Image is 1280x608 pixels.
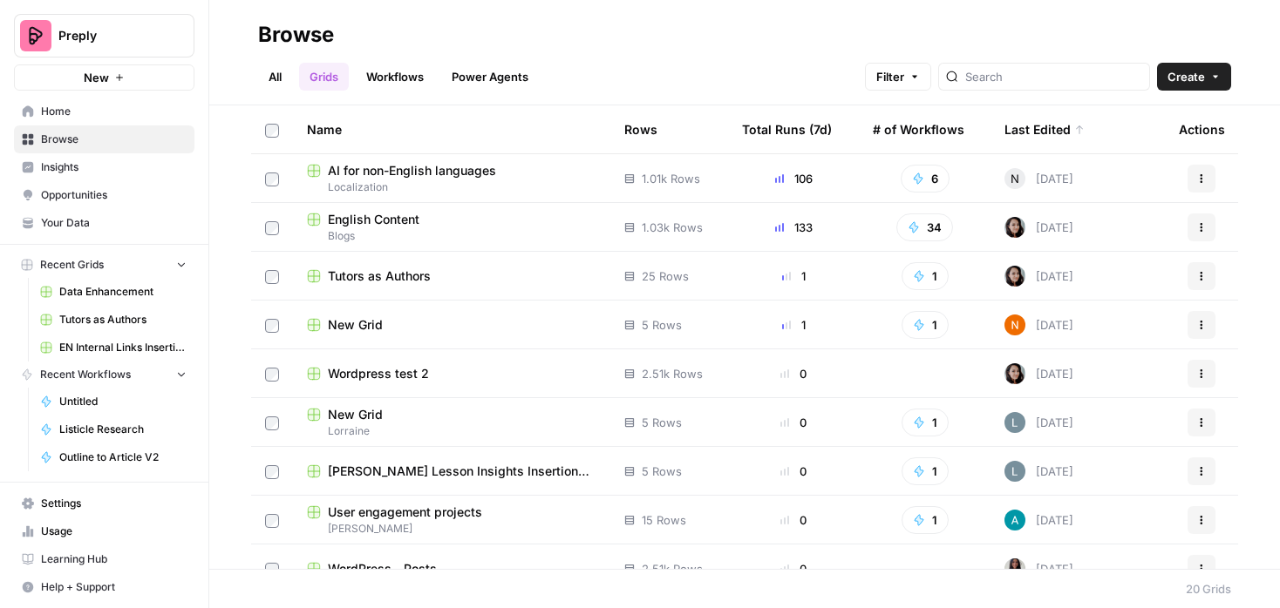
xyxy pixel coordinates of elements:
[41,215,187,231] span: Your Data
[14,98,194,125] a: Home
[328,560,437,578] span: WordPress - Posts
[902,262,949,290] button: 1
[41,524,187,539] span: Usage
[742,463,845,480] div: 0
[1004,363,1025,384] img: 0od0somutai3rosqwdkhgswflu93
[84,69,109,86] span: New
[59,449,187,465] span: Outline to Article V2
[328,267,431,285] span: Tutors as Authors
[328,211,419,228] span: English Content
[32,443,194,471] a: Outline to Article V2
[441,63,539,91] a: Power Agents
[14,573,194,601] button: Help + Support
[20,20,51,51] img: Preply Logo
[1186,580,1231,598] div: 20 Grids
[41,132,187,147] span: Browse
[902,506,949,534] button: 1
[742,219,845,236] div: 133
[32,306,194,334] a: Tutors as Authors
[307,267,596,285] a: Tutors as Authors
[14,153,194,181] a: Insights
[40,367,131,382] span: Recent Workflows
[307,463,596,480] a: [PERSON_NAME] Lesson Insights Insertion Grid
[742,105,832,153] div: Total Runs (7d)
[328,503,482,521] span: User engagement projects
[307,179,596,195] span: Localization
[1004,510,1025,530] img: 48p1dlxc26vy6gc5e5xg6nwbe9bs
[41,104,187,119] span: Home
[742,170,845,187] div: 106
[896,213,953,241] button: 34
[307,228,596,244] span: Blogs
[258,21,334,49] div: Browse
[41,496,187,511] span: Settings
[32,388,194,415] a: Untitled
[642,463,682,480] span: 5 Rows
[902,457,949,485] button: 1
[1004,217,1073,238] div: [DATE]
[307,162,596,195] a: AI for non-English languagesLocalization
[41,159,187,175] span: Insights
[1004,558,1073,579] div: [DATE]
[642,267,689,285] span: 25 Rows
[307,211,596,244] a: English ContentBlogs
[742,414,845,431] div: 0
[14,490,194,517] a: Settings
[356,63,434,91] a: Workflows
[1004,266,1025,287] img: 0od0somutai3rosqwdkhgswflu93
[58,27,164,44] span: Preply
[1157,63,1231,91] button: Create
[307,560,596,578] a: WordPress - Posts
[328,406,383,423] span: New Grid
[902,409,949,436] button: 1
[14,361,194,388] button: Recent Workflows
[1004,412,1025,433] img: lv9aeu8m5xbjlu53qhb6bdsmtbjy
[642,219,703,236] span: 1.03k Rows
[901,165,950,193] button: 6
[14,125,194,153] a: Browse
[742,511,845,529] div: 0
[307,365,596,382] a: Wordpress test 2
[1004,461,1073,482] div: [DATE]
[41,187,187,203] span: Opportunities
[1004,217,1025,238] img: 0od0somutai3rosqwdkhgswflu93
[1004,266,1073,287] div: [DATE]
[32,334,194,361] a: EN Internal Links Insertion
[14,517,194,545] a: Usage
[1004,461,1025,482] img: lv9aeu8m5xbjlu53qhb6bdsmtbjy
[902,311,949,339] button: 1
[307,406,596,439] a: New GridLorraine
[1004,105,1085,153] div: Last Edited
[1179,105,1225,153] div: Actions
[14,14,194,57] button: Workspace: Preply
[624,105,657,153] div: Rows
[642,511,686,529] span: 15 Rows
[14,209,194,237] a: Your Data
[1004,314,1073,335] div: [DATE]
[41,579,187,595] span: Help + Support
[873,105,964,153] div: # of Workflows
[1168,68,1205,85] span: Create
[742,365,845,382] div: 0
[865,63,931,91] button: Filter
[32,415,194,443] a: Listicle Research
[642,560,703,578] span: 2.51k Rows
[59,340,187,355] span: EN Internal Links Insertion
[299,63,349,91] a: Grids
[14,545,194,573] a: Learning Hub
[1004,412,1073,433] div: [DATE]
[328,316,383,334] span: New Grid
[1004,363,1073,384] div: [DATE]
[59,422,187,437] span: Listicle Research
[642,170,700,187] span: 1.01k Rows
[642,316,682,334] span: 5 Rows
[1011,170,1019,187] span: N
[742,267,845,285] div: 1
[307,503,596,537] a: User engagement projects[PERSON_NAME]
[307,423,596,439] span: Lorraine
[59,284,187,300] span: Data Enhancement
[40,257,104,273] span: Recent Grids
[59,394,187,409] span: Untitled
[1004,558,1025,579] img: rox323kbkgutb4wcij4krxobkpon
[59,312,187,328] span: Tutors as Authors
